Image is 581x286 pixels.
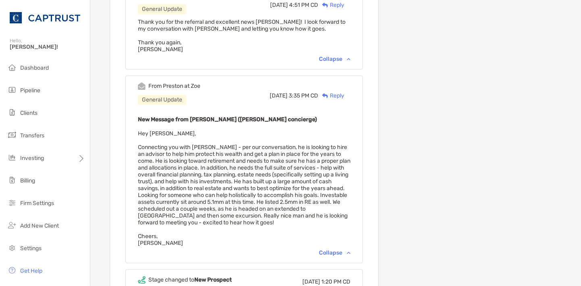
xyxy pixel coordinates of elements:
span: Pipeline [20,87,40,94]
div: General Update [138,95,186,105]
span: Get Help [20,267,42,274]
span: [DATE] [270,2,288,8]
img: transfers icon [7,130,17,140]
img: CAPTRUST Logo [10,3,80,32]
span: 4:51 PM CD [289,2,318,8]
span: Transfers [20,132,44,139]
img: clients icon [7,108,17,117]
img: billing icon [7,175,17,185]
img: Chevron icon [347,251,350,254]
span: [DATE] [270,92,287,99]
div: Collapse [319,249,350,256]
span: Firm Settings [20,200,54,207]
img: Event icon [138,276,146,284]
img: pipeline icon [7,85,17,95]
span: [DATE] [302,278,320,285]
span: Settings [20,245,42,252]
img: get-help icon [7,265,17,275]
div: General Update [138,4,186,14]
div: From Preston at Zoe [148,83,200,89]
img: Reply icon [322,93,328,98]
div: Collapse [319,56,350,62]
img: settings icon [7,243,17,253]
b: New Prospect [194,276,232,283]
div: Reply [318,91,344,100]
img: investing icon [7,153,17,162]
span: Thank you for the referral and excellent news [PERSON_NAME]! I look forward to my conversation wi... [138,19,346,53]
div: Stage changed to [148,276,232,283]
img: firm-settings icon [7,198,17,207]
img: Chevron icon [347,58,350,60]
b: New Message from [PERSON_NAME] ([PERSON_NAME] concierge) [138,116,317,123]
span: Dashboard [20,64,49,71]
span: Add New Client [20,222,59,229]
img: Reply icon [322,2,328,8]
img: Event icon [138,82,146,90]
span: [PERSON_NAME]! [10,44,85,50]
span: 1:20 PM CD [321,278,350,285]
img: dashboard icon [7,62,17,72]
img: add_new_client icon [7,220,17,230]
span: 3:35 PM CD [289,92,318,99]
div: Reply [318,1,344,9]
span: Clients [20,110,37,116]
span: Hey [PERSON_NAME], Connecting you with [PERSON_NAME] - per our conversation, he is looking to hir... [138,130,350,247]
span: Billing [20,177,35,184]
span: Investing [20,155,44,162]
